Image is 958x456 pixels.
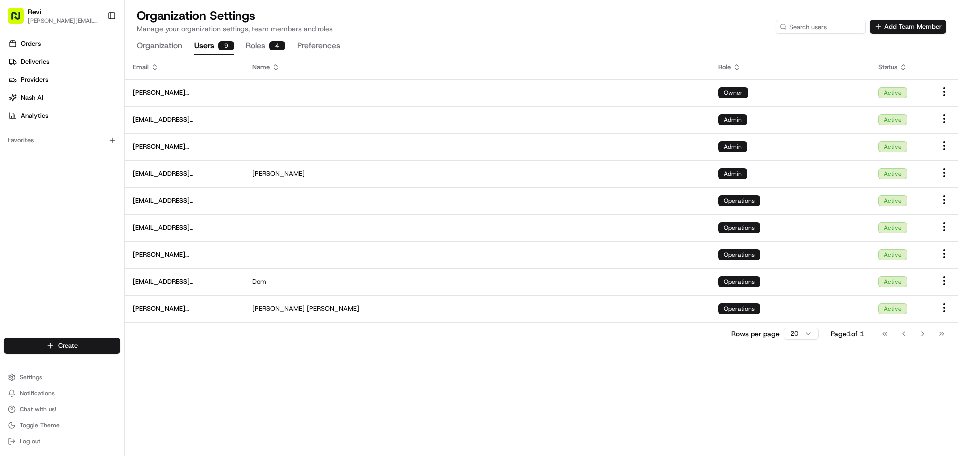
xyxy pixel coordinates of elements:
div: Admin [718,168,747,179]
div: Operations [718,303,760,314]
button: Organization [137,38,182,55]
p: Manage your organization settings, team members and roles [137,24,333,34]
span: Pylon [99,169,121,177]
div: 💻 [84,146,92,154]
div: Start new chat [34,95,164,105]
span: [EMAIL_ADDRESS][DOMAIN_NAME] [133,196,237,205]
div: Active [878,195,907,206]
button: Users [194,38,234,55]
a: Providers [4,72,124,88]
span: Providers [21,75,48,84]
div: 📗 [10,146,18,154]
span: Deliveries [21,57,49,66]
button: Revi [28,7,41,17]
button: Log out [4,434,120,448]
span: Settings [20,373,42,381]
span: [EMAIL_ADDRESS][DOMAIN_NAME] [133,169,237,178]
span: Log out [20,437,40,445]
span: [PERSON_NAME][EMAIL_ADDRESS][DOMAIN_NAME] [133,304,237,313]
span: Toggle Theme [20,421,60,429]
div: Active [878,87,907,98]
span: [PERSON_NAME][EMAIL_ADDRESS][DOMAIN_NAME] [133,142,237,151]
span: Orders [21,39,41,48]
input: Clear [26,64,165,75]
span: [EMAIL_ADDRESS][DOMAIN_NAME] [133,223,237,232]
button: Preferences [297,38,340,55]
span: API Documentation [94,145,160,155]
img: 1736555255976-a54dd68f-1ca7-489b-9aae-adbdc363a1c4 [10,95,28,113]
p: Rows per page [731,329,780,339]
button: Start new chat [170,98,182,110]
button: Chat with us! [4,402,120,416]
div: Active [878,303,907,314]
a: Orders [4,36,124,52]
div: Operations [718,195,760,206]
div: Active [878,222,907,233]
div: Active [878,276,907,287]
button: Notifications [4,386,120,400]
div: Page 1 of 1 [831,329,864,339]
div: We're available if you need us! [34,105,126,113]
div: 4 [269,41,285,50]
span: Dom [252,277,266,286]
img: Nash [10,10,30,30]
div: Admin [718,114,747,125]
div: Admin [718,141,747,152]
div: Operations [718,276,760,287]
button: Roles [246,38,285,55]
span: Nash AI [21,93,43,102]
span: [EMAIL_ADDRESS][DOMAIN_NAME] [133,277,237,286]
button: Add Team Member [870,20,946,34]
a: Powered byPylon [70,169,121,177]
button: [PERSON_NAME][EMAIL_ADDRESS][DOMAIN_NAME] [28,17,99,25]
span: [PERSON_NAME][EMAIL_ADDRESS][DOMAIN_NAME] [133,250,237,259]
div: Active [878,168,907,179]
a: Nash AI [4,90,124,106]
div: Active [878,114,907,125]
span: [PERSON_NAME] [307,304,359,313]
div: Email [133,63,237,72]
div: Operations [718,222,760,233]
p: Welcome 👋 [10,40,182,56]
a: 📗Knowledge Base [6,141,80,159]
input: Search users [776,20,866,34]
span: Chat with us! [20,405,56,413]
div: Operations [718,249,760,260]
button: Revi[PERSON_NAME][EMAIL_ADDRESS][DOMAIN_NAME] [4,4,103,28]
span: Create [58,341,78,350]
span: Knowledge Base [20,145,76,155]
span: Notifications [20,389,55,397]
div: Owner [718,87,748,98]
div: Favorites [4,132,120,148]
a: 💻API Documentation [80,141,164,159]
span: [PERSON_NAME] [252,169,305,178]
button: Create [4,338,120,354]
span: [PERSON_NAME][EMAIL_ADDRESS][DOMAIN_NAME] [133,88,237,97]
span: [PERSON_NAME] [252,304,305,313]
a: Analytics [4,108,124,124]
div: 9 [218,41,234,50]
span: [EMAIL_ADDRESS][DOMAIN_NAME] [133,115,237,124]
div: Name [252,63,703,72]
button: Settings [4,370,120,384]
a: Deliveries [4,54,124,70]
h1: Organization Settings [137,8,333,24]
div: Role [718,63,862,72]
span: Analytics [21,111,48,120]
div: Active [878,249,907,260]
button: Toggle Theme [4,418,120,432]
div: Status [878,63,922,72]
div: Active [878,141,907,152]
